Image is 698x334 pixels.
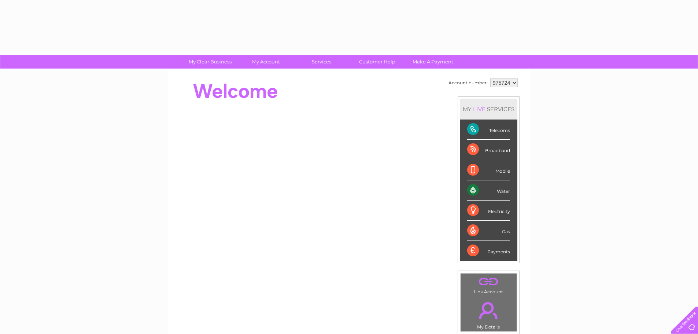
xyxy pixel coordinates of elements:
[347,55,407,69] a: Customer Help
[460,99,517,120] div: MY SERVICES
[467,120,510,140] div: Telecoms
[467,140,510,160] div: Broadband
[403,55,463,69] a: Make A Payment
[447,77,488,89] td: Account number
[467,201,510,221] div: Electricity
[467,160,510,180] div: Mobile
[467,180,510,201] div: Water
[467,221,510,241] div: Gas
[180,55,240,69] a: My Clear Business
[472,106,487,113] div: LIVE
[462,275,515,288] a: .
[460,273,517,296] td: Link Account
[236,55,296,69] a: My Account
[462,298,515,323] a: .
[460,296,517,332] td: My Details
[467,241,510,261] div: Payments
[291,55,352,69] a: Services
